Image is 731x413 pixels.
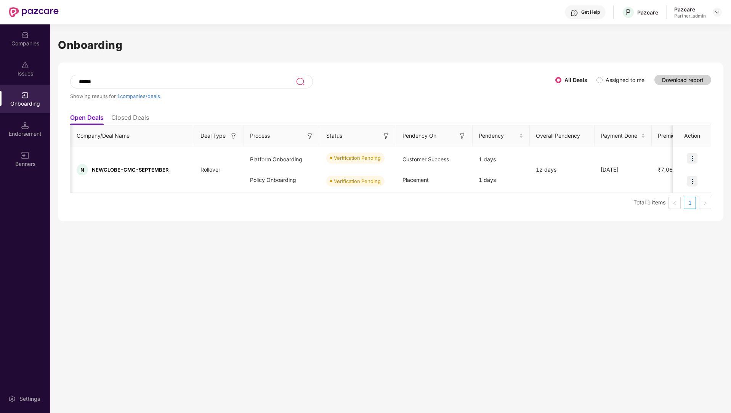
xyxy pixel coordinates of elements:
div: Partner_admin [674,13,706,19]
img: svg+xml;base64,PHN2ZyB3aWR0aD0iMTYiIGhlaWdodD0iMTYiIHZpZXdCb3g9IjAgMCAxNiAxNiIgZmlsbD0ibm9uZSIgeG... [21,152,29,159]
span: Pendency On [402,132,436,140]
div: Platform Onboarding [244,149,320,170]
label: Assigned to me [606,77,644,83]
span: ₹7,06,229 [652,166,691,173]
span: Payment Done [601,132,640,140]
img: svg+xml;base64,PHN2ZyB3aWR0aD0iMTQuNSIgaGVpZ2h0PSIxNC41IiB2aWV3Qm94PSIwIDAgMTYgMTYiIGZpbGw9Im5vbm... [21,122,29,129]
th: Overall Pendency [530,125,595,146]
img: svg+xml;base64,PHN2ZyB3aWR0aD0iMTYiIGhlaWdodD0iMTYiIHZpZXdCb3g9IjAgMCAxNiAxNiIgZmlsbD0ibm9uZSIgeG... [306,132,314,140]
th: Payment Done [595,125,652,146]
span: Deal Type [200,132,226,140]
th: Company/Deal Name [71,125,194,146]
th: Premium Paid [652,125,701,146]
img: svg+xml;base64,PHN2ZyBpZD0iRHJvcGRvd24tMzJ4MzIiIHhtbG5zPSJodHRwOi8vd3d3LnczLm9yZy8yMDAwL3N2ZyIgd2... [714,9,720,15]
img: svg+xml;base64,PHN2ZyB3aWR0aD0iMTYiIGhlaWdodD0iMTYiIHZpZXdCb3g9IjAgMCAxNiAxNiIgZmlsbD0ibm9uZSIgeG... [382,132,390,140]
span: NEWGLOBE-GMC-SEPTEMBER [92,167,168,173]
img: svg+xml;base64,PHN2ZyB3aWR0aD0iMjQiIGhlaWdodD0iMjUiIHZpZXdCb3g9IjAgMCAyNCAyNSIgZmlsbD0ibm9uZSIgeG... [296,77,305,86]
li: Closed Deals [111,114,149,125]
span: Rollover [194,166,226,173]
div: 1 days [473,170,530,190]
label: All Deals [564,77,587,83]
div: [DATE] [595,166,652,174]
div: N [77,164,88,175]
span: Pendency [479,132,518,140]
img: icon [687,176,697,186]
button: left [668,197,681,209]
span: Process [250,132,270,140]
span: 1 companies/deals [117,93,160,99]
span: Customer Success [402,156,449,162]
div: Verification Pending [334,154,381,162]
span: right [703,201,707,206]
img: svg+xml;base64,PHN2ZyBpZD0iSXNzdWVzX2Rpc2FibGVkIiB4bWxucz0iaHR0cDovL3d3dy53My5vcmcvMjAwMC9zdmciIH... [21,61,29,69]
div: 1 days [473,149,530,170]
div: Pazcare [674,6,706,13]
h1: Onboarding [58,37,723,53]
div: 12 days [530,166,595,174]
img: New Pazcare Logo [9,7,59,17]
span: P [626,8,631,17]
div: Showing results for [70,93,555,99]
a: 1 [684,197,696,209]
div: Settings [17,395,42,403]
li: Total 1 items [633,197,665,209]
li: Open Deals [70,114,104,125]
th: Pendency [473,125,530,146]
li: Previous Page [668,197,681,209]
span: Placement [402,177,429,183]
button: right [699,197,711,209]
img: svg+xml;base64,PHN2ZyBpZD0iQ29tcGFuaWVzIiB4bWxucz0iaHR0cDovL3d3dy53My5vcmcvMjAwMC9zdmciIHdpZHRoPS... [21,31,29,39]
img: icon [687,153,697,164]
button: Download report [654,75,711,85]
div: Policy Onboarding [244,170,320,190]
img: svg+xml;base64,PHN2ZyBpZD0iU2V0dGluZy0yMHgyMCIgeG1sbnM9Imh0dHA6Ly93d3cudzMub3JnLzIwMDAvc3ZnIiB3aW... [8,395,16,403]
div: Verification Pending [334,177,381,185]
div: Pazcare [637,9,658,16]
span: left [672,201,677,206]
th: Action [673,125,711,146]
span: Status [326,132,342,140]
img: svg+xml;base64,PHN2ZyB3aWR0aD0iMjAiIGhlaWdodD0iMjAiIHZpZXdCb3g9IjAgMCAyMCAyMCIgZmlsbD0ibm9uZSIgeG... [21,92,29,99]
li: Next Page [699,197,711,209]
img: svg+xml;base64,PHN2ZyBpZD0iSGVscC0zMngzMiIgeG1sbnM9Imh0dHA6Ly93d3cudzMub3JnLzIwMDAvc3ZnIiB3aWR0aD... [571,9,578,17]
img: svg+xml;base64,PHN2ZyB3aWR0aD0iMTYiIGhlaWdodD0iMTYiIHZpZXdCb3g9IjAgMCAxNiAxNiIgZmlsbD0ibm9uZSIgeG... [230,132,237,140]
div: Get Help [581,9,600,15]
img: svg+xml;base64,PHN2ZyB3aWR0aD0iMTYiIGhlaWdodD0iMTYiIHZpZXdCb3g9IjAgMCAxNiAxNiIgZmlsbD0ibm9uZSIgeG... [458,132,466,140]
